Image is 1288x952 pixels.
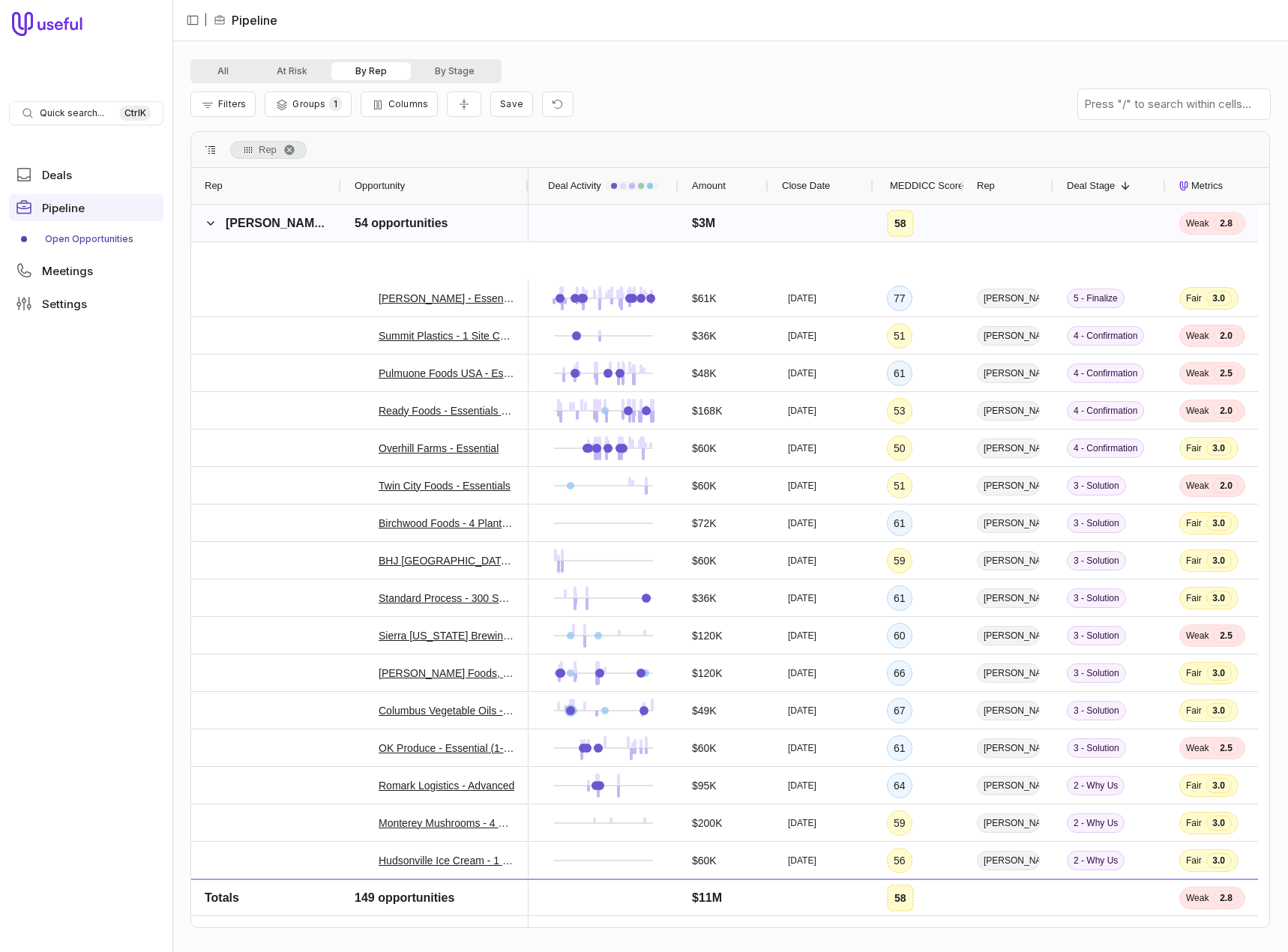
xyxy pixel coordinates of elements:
span: 3 - Solution [1067,738,1126,758]
span: 54 opportunities [355,214,448,232]
button: Collapse sidebar [181,9,204,31]
span: 3 - Solution [1067,626,1126,645]
span: 4 - Confirmation [1067,401,1144,421]
span: 2 - Why Us [1067,813,1125,833]
a: Deals [9,161,163,188]
span: $200K [692,814,722,832]
time: [DATE] [788,330,816,342]
button: Collapse all rows [447,91,481,118]
span: Rep [259,141,277,159]
span: 2.5 [1213,741,1239,756]
span: [PERSON_NAME] [977,776,1040,795]
span: Deal Stage [1067,177,1115,195]
span: $60K [692,439,717,457]
span: 3 - Solution [1067,701,1126,720]
a: Settings [9,290,163,317]
div: 56 [894,852,906,870]
span: Fair [1186,817,1202,829]
span: 4 - Confirmation [1067,364,1144,383]
span: $49K [692,702,717,720]
span: 4 - Confirmation [1067,439,1144,458]
time: [DATE] [788,705,816,717]
span: 2 - Why Us [1067,888,1125,908]
time: [DATE] [788,742,816,754]
span: $168K [692,402,722,420]
span: Columns [388,98,428,109]
div: Row Groups [230,141,307,159]
span: Fair [1186,292,1202,304]
span: Fair [1186,780,1202,792]
span: Fair [1186,855,1202,867]
span: 3.0 [1206,553,1232,568]
span: [PERSON_NAME] [977,813,1040,833]
a: Meetings [9,257,163,284]
span: Fair [1186,517,1202,529]
span: Groups [292,98,325,109]
span: $61K [692,289,717,307]
span: Fair [1186,705,1202,717]
time: [DATE] [788,442,816,454]
a: [PERSON_NAME] Foods, Inc. - Essential (4 Sites) [379,664,515,682]
span: Fair [1186,892,1202,904]
span: 2.0 [1213,328,1239,343]
span: 3 - Solution [1067,513,1126,533]
time: [DATE] [788,780,816,792]
span: 3.0 [1206,703,1232,718]
span: Amount [692,177,726,195]
span: Weak [1186,630,1209,642]
time: [DATE] [788,517,816,529]
time: [DATE] [788,480,816,492]
span: 3.0 [1206,778,1232,793]
a: [PERSON_NAME] - Essential (1->5 sites) [379,289,515,307]
span: 3.0 [1206,441,1232,456]
span: Quick search... [40,107,104,119]
time: [DATE] [788,855,816,867]
span: [PERSON_NAME] [977,851,1040,870]
a: Hudsonville Ice Cream - 1 Site, Essentials [379,852,515,870]
div: 59 [894,552,906,570]
span: 2.5 [1213,628,1239,643]
a: Columbus Vegetable Oils - Supplier + Starter [379,702,515,720]
span: [PERSON_NAME] [226,217,326,229]
span: [PERSON_NAME] [977,701,1040,720]
span: MEDDICC Score [890,177,963,195]
span: [PERSON_NAME] [977,364,1040,383]
a: Pipeline [9,194,163,221]
time: [DATE] [788,405,816,417]
span: Pipeline [42,202,85,214]
time: [DATE] [788,367,816,379]
span: 3.0 [1206,591,1232,606]
div: Pipeline submenu [9,227,163,251]
button: All [193,62,253,80]
span: Fair [1186,592,1202,604]
span: [PERSON_NAME] [977,513,1040,533]
span: [PERSON_NAME] [977,588,1040,608]
span: 1 [329,97,342,111]
span: 3.0 [1206,891,1232,906]
span: 5 - Finalize [1067,289,1125,308]
div: 53 [894,402,906,420]
span: Fair [1186,667,1202,679]
span: 3.0 [1206,291,1232,306]
div: 61 [894,739,906,757]
span: Weak [1186,480,1209,492]
div: 61 [894,364,906,382]
span: $60K [692,739,717,757]
span: Opportunity [355,177,405,195]
button: Reset view [542,91,574,118]
span: 3 - Solution [1067,588,1126,608]
a: Standard Process - 300 Suppliers [379,589,515,607]
span: $60K [692,552,717,570]
div: 66 [894,664,906,682]
a: Romark Logistics - Advanced [379,777,514,795]
span: $60K [692,477,717,495]
span: $120K [692,664,722,682]
a: Twin City Foods - Essentials [379,477,511,495]
div: 67 [894,702,906,720]
span: [PERSON_NAME] [977,551,1040,570]
time: [DATE] [788,630,816,642]
div: 67 [894,889,906,907]
time: [DATE] [788,817,816,829]
a: Ready Foods - Essentials (4 Sites), Supplier [379,402,515,420]
div: 64 [894,777,906,795]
